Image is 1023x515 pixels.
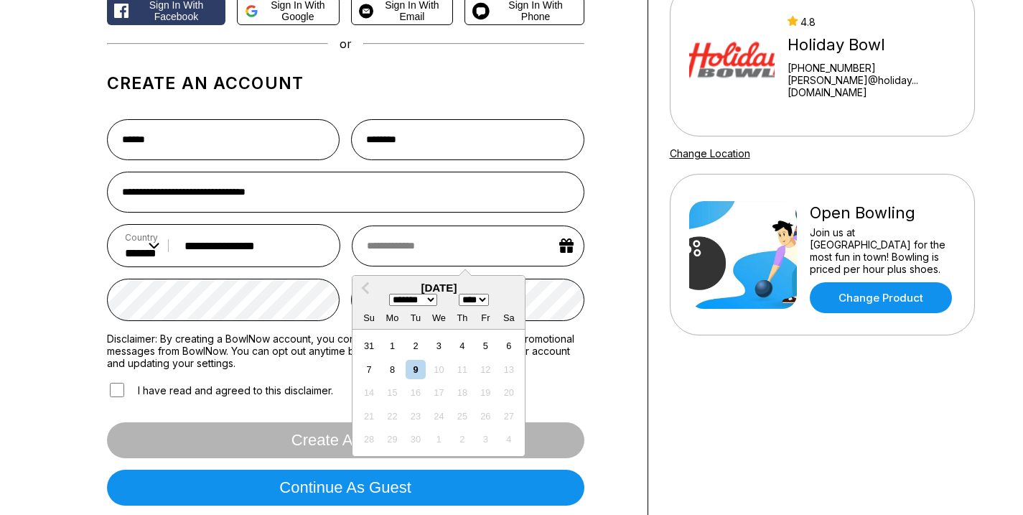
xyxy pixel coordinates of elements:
div: Not available Tuesday, September 30th, 2025 [406,430,425,449]
label: Country [125,232,159,243]
div: We [429,308,449,328]
div: Choose Tuesday, September 2nd, 2025 [406,336,425,356]
div: Not available Tuesday, September 23rd, 2025 [406,407,425,426]
div: Not available Saturday, September 20th, 2025 [499,383,518,402]
div: Su [359,308,378,328]
div: Choose Sunday, August 31st, 2025 [359,336,378,356]
label: I have read and agreed to this disclaimer. [107,381,333,399]
div: Not available Tuesday, September 16th, 2025 [406,383,425,402]
div: or [107,37,584,51]
div: Choose Sunday, September 7th, 2025 [359,360,378,379]
img: Open Bowling [689,201,797,309]
div: Not available Friday, September 19th, 2025 [476,383,495,402]
div: [DATE] [352,282,525,294]
div: Mo [383,308,402,328]
div: Choose Monday, September 8th, 2025 [383,360,402,379]
h1: Create an account [107,73,584,93]
a: Change Location [670,147,750,159]
input: I have read and agreed to this disclaimer. [110,383,124,397]
a: Change Product [810,282,952,313]
div: Choose Monday, September 1st, 2025 [383,336,402,356]
div: month 2025-09 [358,335,520,451]
button: Previous Month [354,277,377,300]
div: Sa [499,308,518,328]
div: 4.8 [788,16,955,28]
div: Choose Saturday, September 6th, 2025 [499,336,518,356]
img: Holiday Bowl [689,6,775,114]
a: [PERSON_NAME]@holiday...[DOMAIN_NAME] [788,74,955,98]
div: Not available Sunday, September 14th, 2025 [359,383,378,402]
div: Not available Thursday, October 2nd, 2025 [452,430,472,449]
div: Open Bowling [810,203,956,223]
div: Choose Friday, September 5th, 2025 [476,336,495,356]
div: Not available Monday, September 22nd, 2025 [383,407,402,426]
div: Not available Monday, September 15th, 2025 [383,383,402,402]
button: Continue as guest [107,470,584,506]
div: Th [452,308,472,328]
div: Not available Wednesday, October 1st, 2025 [429,430,449,449]
div: Not available Sunday, September 28th, 2025 [359,430,378,449]
div: Not available Wednesday, September 10th, 2025 [429,360,449,379]
div: Tu [406,308,425,328]
div: Not available Friday, October 3rd, 2025 [476,430,495,449]
div: Not available Saturday, October 4th, 2025 [499,430,518,449]
div: Fr [476,308,495,328]
div: Not available Wednesday, September 24th, 2025 [429,407,449,426]
div: Not available Wednesday, September 17th, 2025 [429,383,449,402]
div: Choose Tuesday, September 9th, 2025 [406,360,425,379]
div: Not available Friday, September 12th, 2025 [476,360,495,379]
div: Not available Thursday, September 25th, 2025 [452,407,472,426]
div: Not available Thursday, September 11th, 2025 [452,360,472,379]
div: Not available Saturday, September 27th, 2025 [499,407,518,426]
div: Holiday Bowl [788,35,955,55]
div: Choose Wednesday, September 3rd, 2025 [429,336,449,356]
div: Not available Saturday, September 13th, 2025 [499,360,518,379]
div: Not available Sunday, September 21st, 2025 [359,407,378,426]
div: Choose Thursday, September 4th, 2025 [452,336,472,356]
div: Not available Thursday, September 18th, 2025 [452,383,472,402]
div: Not available Monday, September 29th, 2025 [383,430,402,449]
div: Not available Friday, September 26th, 2025 [476,407,495,426]
div: Join us at [GEOGRAPHIC_DATA] for the most fun in town! Bowling is priced per hour plus shoes. [810,226,956,275]
label: Disclaimer: By creating a BowlNow account, you consent to receiving notifications and promotional... [107,333,584,369]
div: [PHONE_NUMBER] [788,62,955,74]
